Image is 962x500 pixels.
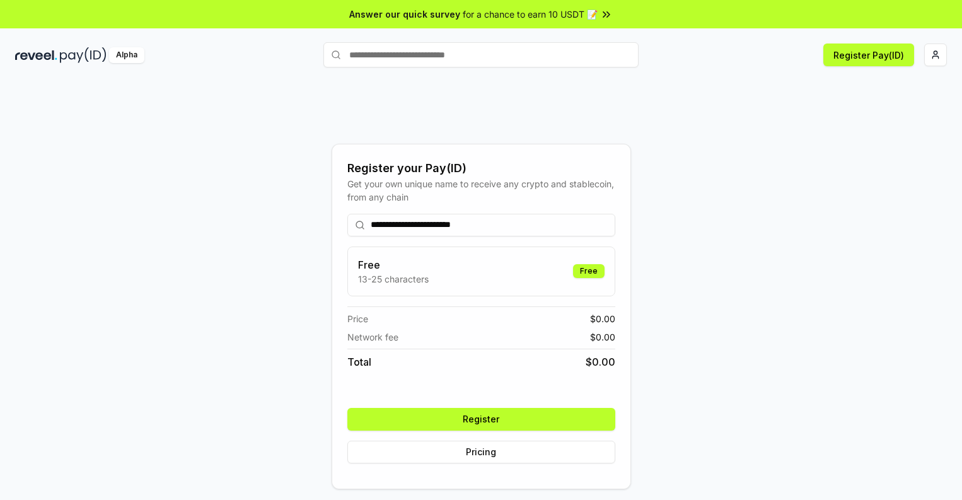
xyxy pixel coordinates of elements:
[347,312,368,325] span: Price
[347,354,371,369] span: Total
[347,441,615,463] button: Pricing
[347,177,615,204] div: Get your own unique name to receive any crypto and stablecoin, from any chain
[586,354,615,369] span: $ 0.00
[347,408,615,431] button: Register
[358,257,429,272] h3: Free
[358,272,429,286] p: 13-25 characters
[823,44,914,66] button: Register Pay(ID)
[15,47,57,63] img: reveel_dark
[60,47,107,63] img: pay_id
[349,8,460,21] span: Answer our quick survey
[590,330,615,344] span: $ 0.00
[347,160,615,177] div: Register your Pay(ID)
[347,330,398,344] span: Network fee
[590,312,615,325] span: $ 0.00
[573,264,605,278] div: Free
[109,47,144,63] div: Alpha
[463,8,598,21] span: for a chance to earn 10 USDT 📝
